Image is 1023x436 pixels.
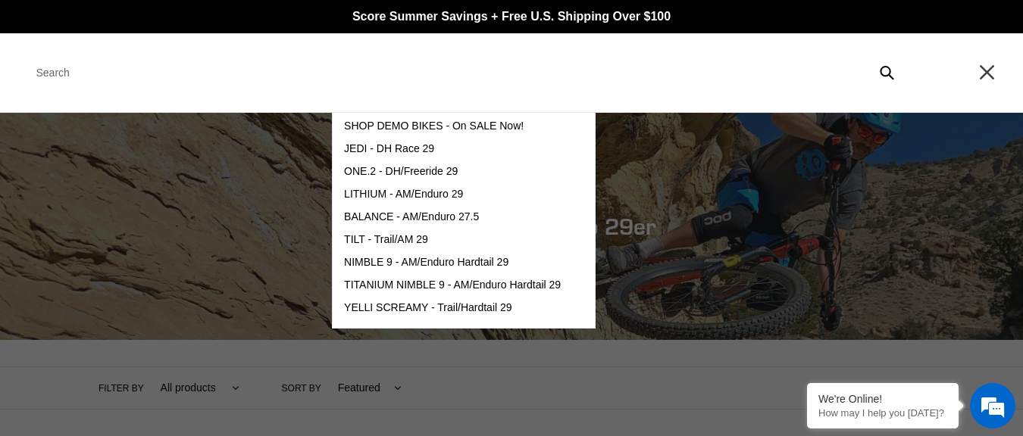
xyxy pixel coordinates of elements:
p: How may I help you today? [818,407,947,419]
span: YELLI SCREAMY - Trail/Hardtail 29 [344,301,512,314]
span: ONE.2 - DH/Freeride 29 [344,165,458,178]
img: d_696896380_company_1647369064580_696896380 [48,76,86,114]
a: SHOP DEMO BIKES - On SALE Now! [333,115,572,138]
a: YELLI SCREAMY - Trail/Hardtail 29 [333,297,572,319]
div: Chat with us now [102,85,277,104]
a: BALANCE - AM/Enduro 27.5 [333,206,572,229]
a: TITANIUM NIMBLE 9 - AM/Enduro Hardtail 29 [333,274,572,297]
span: TITANIUM NIMBLE 9 - AM/Enduro Hardtail 29 [344,279,561,291]
a: JEDI - DH Race 29 [333,138,572,160]
span: BALANCE - AM/Enduro 27.5 [344,210,479,223]
a: LITHIUM - AM/Enduro 29 [333,183,572,206]
span: NIMBLE 9 - AM/Enduro Hardtail 29 [344,256,508,269]
span: We're online! [88,125,209,278]
div: We're Online! [818,393,947,405]
span: SHOP DEMO BIKES - On SALE Now! [344,120,524,132]
a: ONE.2 - DH/Freeride 29 [333,160,572,183]
span: LITHIUM - AM/Enduro 29 [344,188,463,201]
input: Search [22,56,904,89]
span: JEDI - DH Race 29 [344,142,434,155]
div: Navigation go back [17,83,39,106]
a: TILT - Trail/AM 29 [333,229,572,251]
a: NIMBLE 9 - AM/Enduro Hardtail 29 [333,251,572,274]
span: TILT - Trail/AM 29 [344,233,428,246]
textarea: Type your message and hit 'Enter' [8,282,289,335]
div: Minimize live chat window [249,8,285,44]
